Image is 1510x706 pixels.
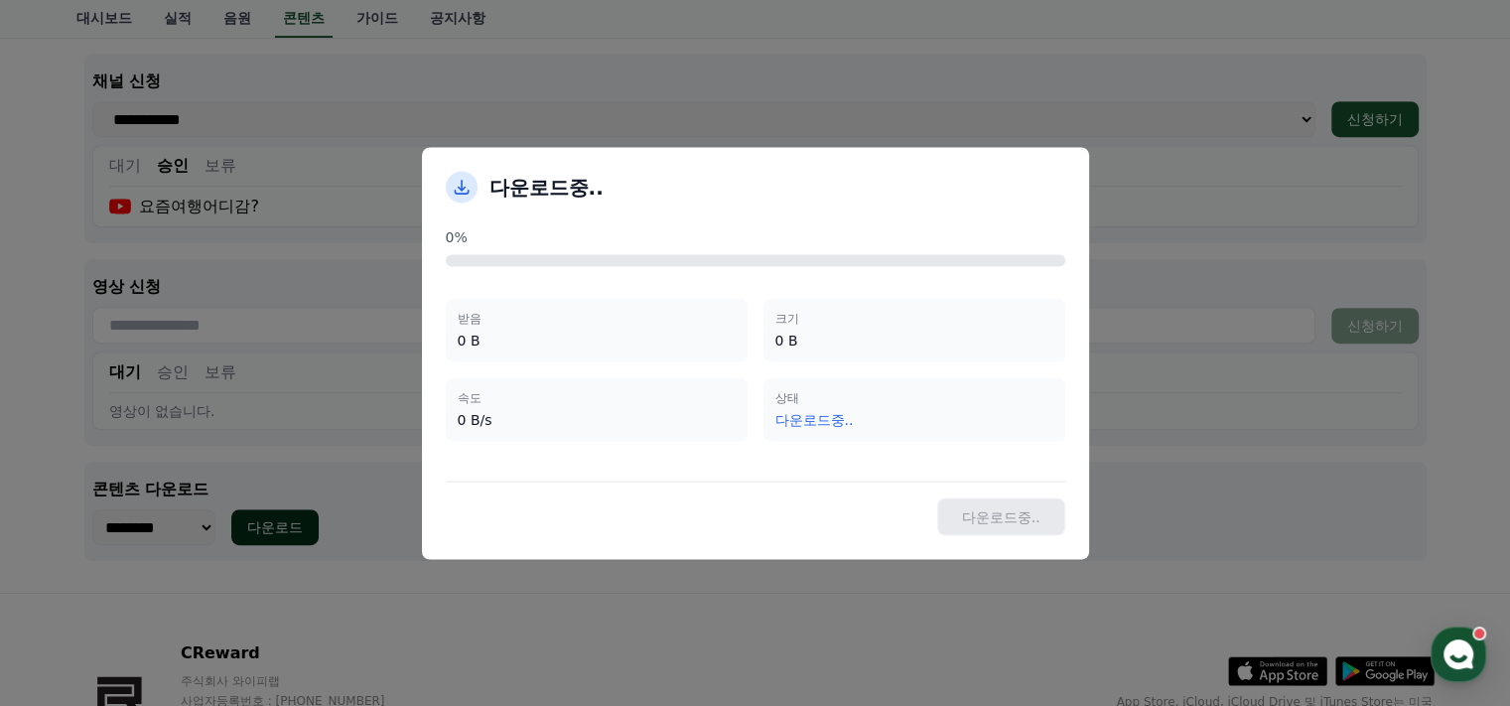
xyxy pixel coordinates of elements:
button: 다운로드중.. [937,497,1065,535]
span: 0% [446,226,468,246]
div: 속도 [458,389,736,405]
span: 설정 [307,571,331,587]
span: 홈 [63,571,74,587]
a: 설정 [256,541,381,591]
div: 크기 [775,310,1053,326]
div: modal [422,147,1089,559]
div: 다운로드중.. [775,409,1053,429]
span: 대화 [182,572,206,588]
div: 상태 [775,389,1053,405]
div: 0 B/s [458,409,736,429]
div: 0 B [775,330,1053,350]
a: 홈 [6,541,131,591]
div: 0 B [458,330,736,350]
a: 대화 [131,541,256,591]
h2: 다운로드중.. [489,173,604,201]
div: 받음 [458,310,736,326]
